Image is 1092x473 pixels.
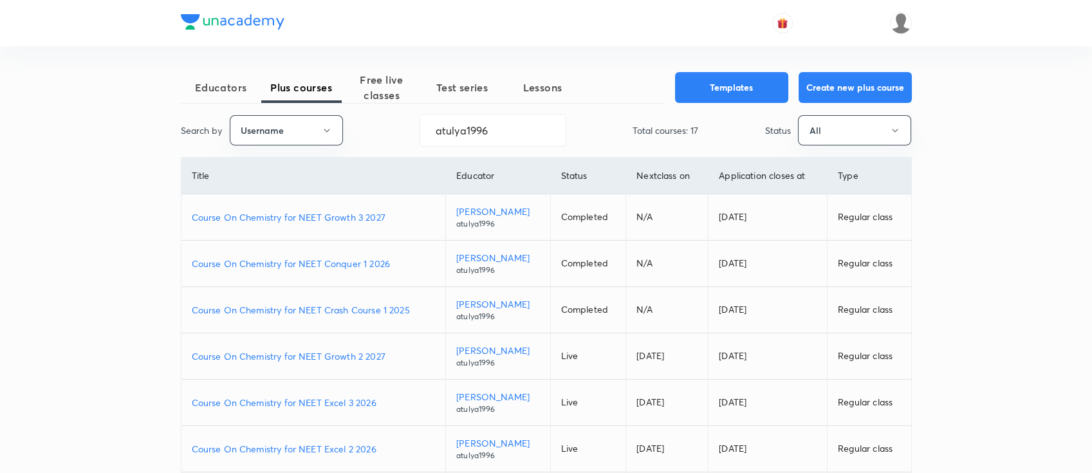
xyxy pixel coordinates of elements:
a: Course On Chemistry for NEET Excel 3 2026 [192,396,436,409]
th: Educator [446,158,551,194]
span: Free live classes [342,72,422,103]
td: [DATE] [708,426,828,472]
img: nikita patil [890,12,912,34]
td: Completed [550,287,626,333]
p: atulya1996 [456,450,540,461]
a: [PERSON_NAME]atulya1996 [456,251,540,276]
p: [PERSON_NAME] [456,436,540,450]
a: Course On Chemistry for NEET Growth 2 2027 [192,349,436,363]
img: avatar [777,17,788,29]
p: [PERSON_NAME] [456,344,540,357]
td: Regular class [828,241,911,287]
p: atulya1996 [456,311,540,322]
td: N/A [626,287,708,333]
a: [PERSON_NAME]atulya1996 [456,205,540,230]
p: Total courses: 17 [633,124,698,137]
th: Next class on [626,158,708,194]
td: Live [550,333,626,380]
a: [PERSON_NAME]atulya1996 [456,436,540,461]
th: Status [550,158,626,194]
button: Username [230,115,343,145]
button: avatar [772,13,793,33]
td: [DATE] [626,333,708,380]
th: Title [181,158,446,194]
span: Plus courses [261,80,342,95]
p: Search by [181,124,222,137]
p: [PERSON_NAME] [456,390,540,403]
p: Status [764,124,790,137]
td: [DATE] [708,380,828,426]
a: Company Logo [181,14,284,33]
a: Course On Chemistry for NEET Conquer 1 2026 [192,257,436,270]
span: Test series [422,80,503,95]
td: Regular class [828,333,911,380]
button: All [798,115,911,145]
button: Templates [675,72,788,103]
a: [PERSON_NAME]atulya1996 [456,297,540,322]
a: Course On Chemistry for NEET Crash Course 1 2025 [192,303,436,317]
a: [PERSON_NAME]atulya1996 [456,344,540,369]
p: [PERSON_NAME] [456,251,540,264]
td: [DATE] [708,333,828,380]
td: Regular class [828,426,911,472]
td: [DATE] [626,426,708,472]
button: Create new plus course [799,72,912,103]
td: Regular class [828,287,911,333]
td: N/A [626,241,708,287]
td: [DATE] [708,287,828,333]
th: Type [828,158,911,194]
td: Regular class [828,380,911,426]
td: Live [550,380,626,426]
td: [DATE] [626,380,708,426]
p: atulya1996 [456,218,540,230]
img: Company Logo [181,14,284,30]
p: atulya1996 [456,264,540,276]
p: [PERSON_NAME] [456,205,540,218]
td: Live [550,426,626,472]
td: Regular class [828,194,911,241]
span: Educators [181,80,261,95]
p: [PERSON_NAME] [456,297,540,311]
p: atulya1996 [456,403,540,415]
span: Lessons [503,80,583,95]
th: Application closes at [708,158,828,194]
a: [PERSON_NAME]atulya1996 [456,390,540,415]
a: Course On Chemistry for NEET Growth 3 2027 [192,210,436,224]
td: Completed [550,241,626,287]
p: atulya1996 [456,357,540,369]
td: N/A [626,194,708,241]
td: [DATE] [708,241,828,287]
input: Search... [420,114,566,147]
a: Course On Chemistry for NEET Excel 2 2026 [192,442,436,456]
td: Completed [550,194,626,241]
td: [DATE] [708,194,828,241]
